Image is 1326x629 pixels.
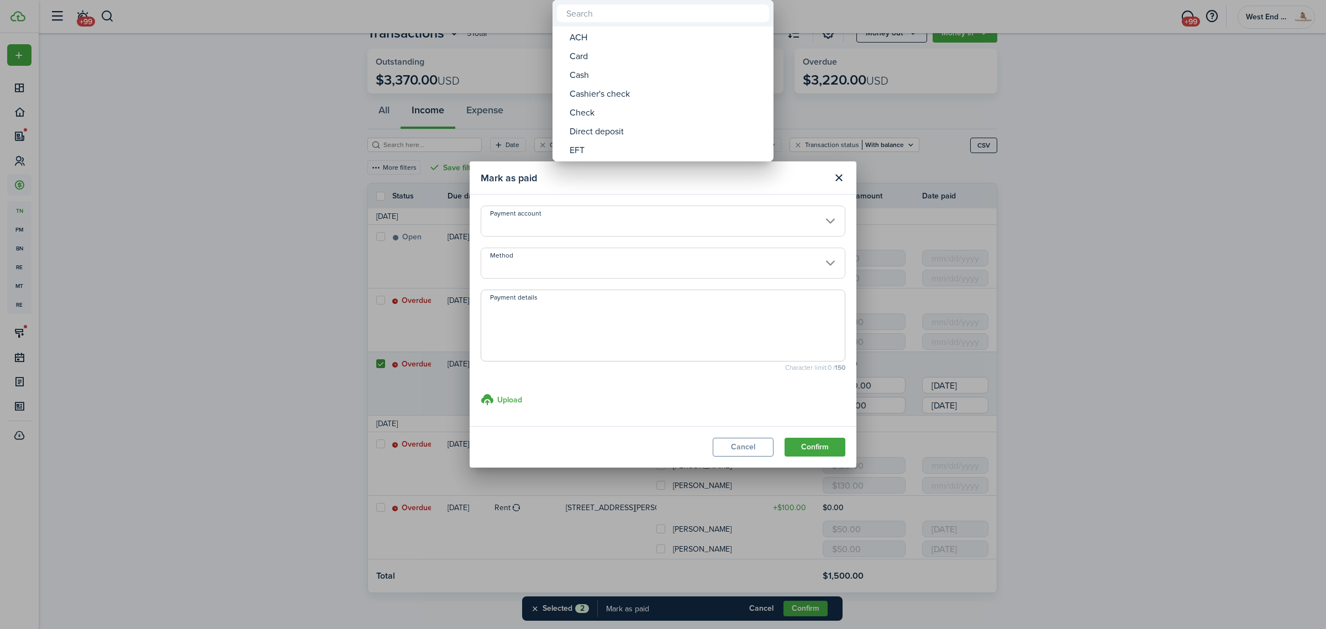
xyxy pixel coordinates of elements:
div: Card [570,47,765,66]
div: Check [570,103,765,122]
div: Direct deposit [570,122,765,141]
div: Cashier's check [570,85,765,103]
mbsc-wheel: Method [552,27,773,161]
div: Cash [570,66,765,85]
div: ACH [570,28,765,47]
div: EFT [570,141,765,160]
input: Search [557,4,769,22]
